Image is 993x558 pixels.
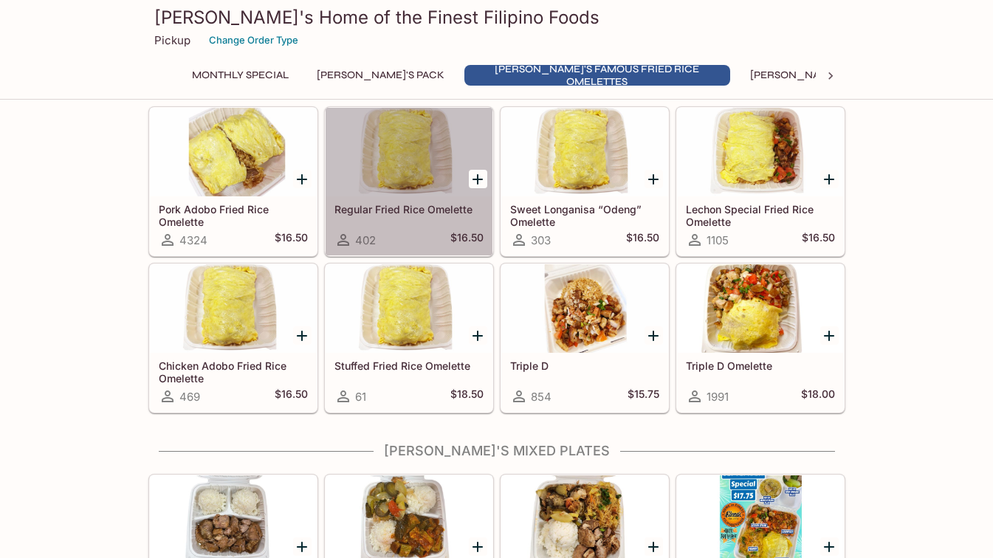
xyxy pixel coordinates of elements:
button: [PERSON_NAME]'s Pack [309,65,453,86]
span: 4324 [179,233,207,247]
h5: $16.50 [626,231,659,249]
h5: $16.50 [275,387,308,405]
button: Monthly Special [184,65,297,86]
h5: Stuffed Fried Rice Omelette [334,359,484,372]
p: Pickup [154,33,190,47]
h5: $16.50 [802,231,835,249]
h5: Lechon Special Fried Rice Omelette [686,203,835,227]
span: 303 [531,233,551,247]
h5: Regular Fried Rice Omelette [334,203,484,216]
button: Add Triple D Omelette [820,326,839,345]
button: Add Chicken Adobo Fried Rice Omelette [293,326,312,345]
a: Pork Adobo Fried Rice Omelette4324$16.50 [149,107,317,256]
a: Triple D Omelette1991$18.00 [676,263,845,413]
a: Stuffed Fried Rice Omelette61$18.50 [325,263,493,413]
div: Pork Adobo Fried Rice Omelette [150,108,317,196]
div: Lechon Special Fried Rice Omelette [677,108,844,196]
span: 854 [531,390,552,404]
button: [PERSON_NAME]'s Mixed Plates [742,65,930,86]
h4: [PERSON_NAME]'s Mixed Plates [148,443,845,459]
a: Regular Fried Rice Omelette402$16.50 [325,107,493,256]
button: Add Mixed Plate (1 choice) [293,537,312,556]
span: 469 [179,390,200,404]
a: Triple D854$15.75 [501,263,669,413]
h5: Triple D Omelette [686,359,835,372]
a: Sweet Longanisa “Odeng” Omelette303$16.50 [501,107,669,256]
h5: Pork Adobo Fried Rice Omelette [159,203,308,227]
a: Lechon Special Fried Rice Omelette1105$16.50 [676,107,845,256]
div: Sweet Longanisa “Odeng” Omelette [501,108,668,196]
button: Add Pork Adobo Fried Rice Omelette [293,170,312,188]
button: Change Order Type [202,29,305,52]
div: Stuffed Fried Rice Omelette [326,264,492,353]
h5: $16.50 [275,231,308,249]
button: Add Sweet Longanisa “Odeng” Omelette [645,170,663,188]
div: Chicken Adobo Fried Rice Omelette [150,264,317,353]
h5: $15.75 [628,387,659,405]
h5: Sweet Longanisa “Odeng” Omelette [510,203,659,227]
h5: Chicken Adobo Fried Rice Omelette [159,359,308,384]
h5: Triple D [510,359,659,372]
button: Add SEPTEMBER Monthly Special [820,537,839,556]
button: Add Lechon Special Fried Rice Omelette [820,170,839,188]
span: 1991 [707,390,729,404]
button: [PERSON_NAME]'s Famous Fried Rice Omelettes [464,65,730,86]
button: Add Stuffed Fried Rice Omelette [469,326,487,345]
button: Add Mixed Plate (2 choices) [469,537,487,556]
span: 61 [355,390,366,404]
div: Regular Fried Rice Omelette [326,108,492,196]
h3: [PERSON_NAME]'s Home of the Finest Filipino Foods [154,6,839,29]
h5: $16.50 [450,231,484,249]
span: 1105 [707,233,729,247]
button: Add Regular Fried Rice Omelette [469,170,487,188]
button: Add Triple D [645,326,663,345]
button: Add Mixed Plate (3 choices) [645,537,663,556]
h5: $18.00 [801,387,835,405]
h5: $18.50 [450,387,484,405]
div: Triple D [501,264,668,353]
a: Chicken Adobo Fried Rice Omelette469$16.50 [149,263,317,413]
span: 402 [355,233,376,247]
div: Triple D Omelette [677,264,844,353]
